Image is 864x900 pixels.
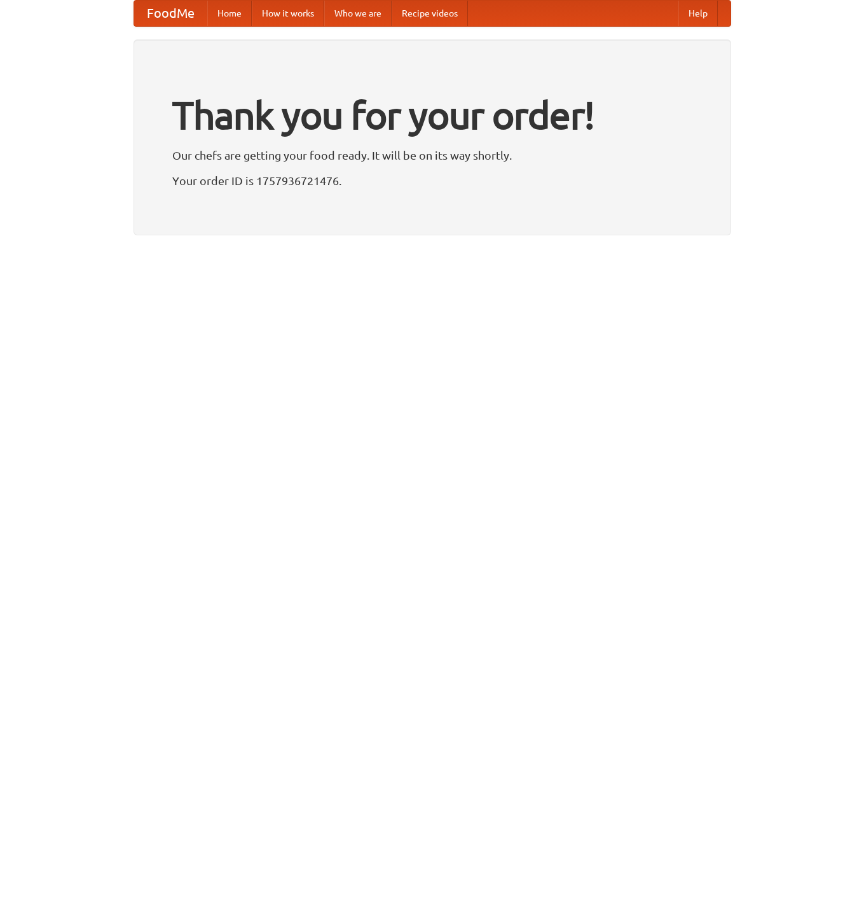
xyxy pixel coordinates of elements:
a: Help [678,1,718,26]
p: Your order ID is 1757936721476. [172,171,692,190]
a: FoodMe [134,1,207,26]
h1: Thank you for your order! [172,85,692,146]
a: Who we are [324,1,392,26]
p: Our chefs are getting your food ready. It will be on its way shortly. [172,146,692,165]
a: How it works [252,1,324,26]
a: Home [207,1,252,26]
a: Recipe videos [392,1,468,26]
